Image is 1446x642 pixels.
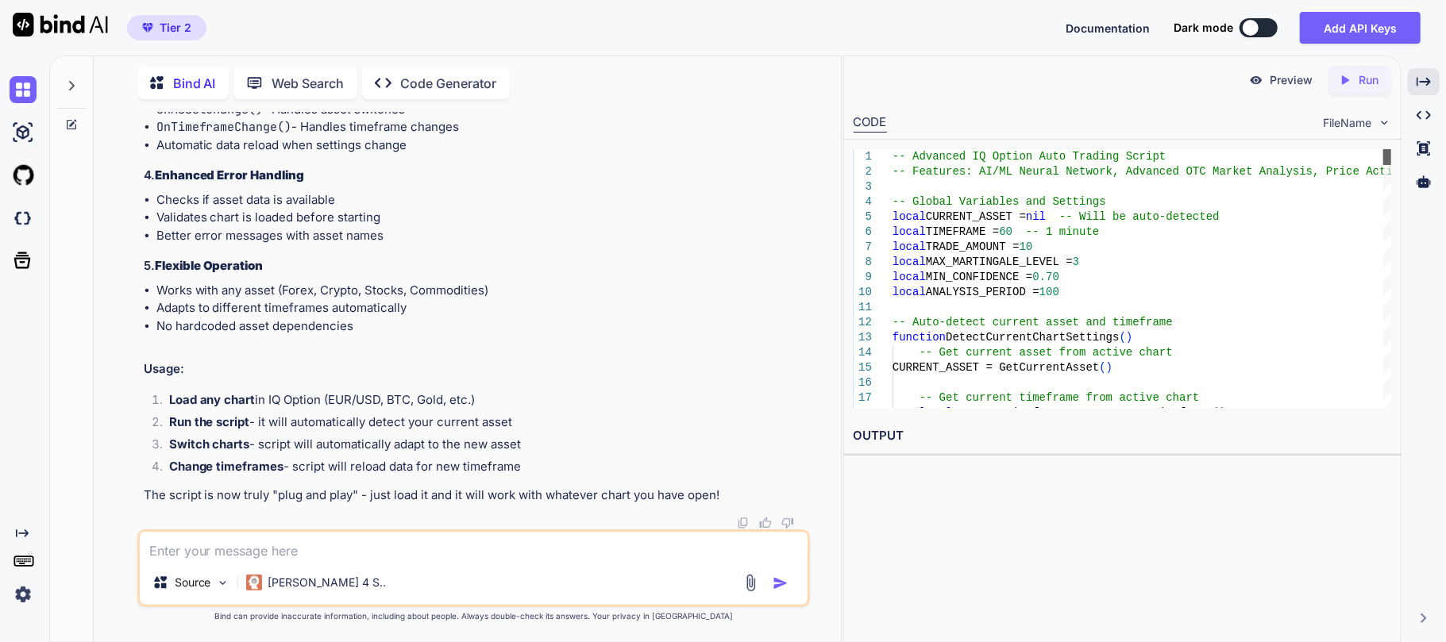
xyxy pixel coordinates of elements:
[999,225,1012,238] span: 60
[926,286,1039,298] span: ANALYSIS_PERIOD =
[1249,73,1263,87] img: preview
[854,315,872,330] div: 12
[1270,72,1313,88] p: Preview
[156,227,808,245] li: Better error messages with asset names
[854,210,872,225] div: 5
[854,240,872,255] div: 7
[1019,240,1032,253] span: 10
[127,15,206,40] button: premiumTier 2
[742,574,760,592] img: attachment
[893,256,926,268] span: local
[401,74,497,93] p: Code Generator
[156,282,808,300] li: Works with any asset (Forex, Crypto, Stocks, Commodities)
[156,136,808,155] li: Automatic data reload when settings change
[13,13,108,37] img: Bind AI
[893,195,1106,208] span: -- Global Variables and Settings
[173,74,216,93] p: Bind AI
[1219,406,1225,419] span: )
[10,119,37,146] img: ai-studio
[854,255,872,270] div: 8
[737,517,750,529] img: copy
[854,149,872,164] div: 1
[919,406,952,419] span: local
[1323,115,1371,131] span: FileName
[156,436,808,458] li: - script will automatically adapt to the new asset
[144,257,808,275] h3: 5.
[1026,225,1099,238] span: -- 1 minute
[169,414,250,429] strong: Run the script
[156,317,808,336] li: No hardcoded asset dependencies
[952,406,1213,419] span: current_timeframe = GetCurrentTimeframe
[156,458,808,480] li: - script will reload data for new timeframe
[156,102,264,117] code: OnAssetChange()
[893,240,926,253] span: local
[156,118,808,136] li: - Handles timeframe changes
[926,210,1026,223] span: CURRENT_ASSET =
[1066,20,1150,37] button: Documentation
[144,486,808,505] p: The script is now truly "plug and play" - just load it and it will work with whatever chart you h...
[773,575,789,591] img: icon
[142,23,153,33] img: premium
[175,575,211,590] p: Source
[893,165,1226,178] span: -- Features: AI/ML Neural Network, Advanced OTC Ma
[1099,361,1105,374] span: (
[1026,210,1046,223] span: nil
[854,225,872,240] div: 6
[1105,361,1112,374] span: )
[1072,256,1078,268] span: 3
[169,436,250,452] strong: Switch charts
[946,331,1119,344] span: DetectCurrentChartSettings
[1066,21,1150,35] span: Documentation
[10,76,37,103] img: chat
[759,517,772,529] img: like
[156,209,808,227] li: Validates chart is loaded before starting
[246,575,262,590] img: Claude 4 Sonnet
[156,119,292,135] code: OnTimeframeChange()
[156,191,808,210] li: Checks if asset data is available
[155,167,305,183] strong: Enhanced Error Handling
[926,256,1073,268] span: MAX_MARTINGALE_LEVEL =
[893,316,1173,329] span: -- Auto-detect current asset and timeframe
[1126,331,1132,344] span: )
[156,299,808,317] li: Adapts to different timeframes automatically
[854,285,872,300] div: 10
[926,240,1020,253] span: TRADE_AMOUNT =
[10,162,37,189] img: githubLight
[919,346,1172,359] span: -- Get current asset from active chart
[844,417,1402,455] h2: OUTPUT
[854,345,872,360] div: 14
[155,258,264,273] strong: Flexible Operation
[854,113,887,133] div: CODE
[893,361,1099,374] span: CURRENT_ASSET = GetCurrentAsset
[893,225,926,238] span: local
[160,20,191,36] span: Tier 2
[268,575,387,590] p: [PERSON_NAME] 4 S..
[926,225,999,238] span: TIMEFRAME =
[1226,165,1406,178] span: rket Analysis, Price Action
[1039,286,1058,298] span: 100
[169,459,284,474] strong: Change timeframes
[781,517,794,529] img: dislike
[1032,271,1059,283] span: 0.70
[854,164,872,179] div: 2
[854,390,872,406] div: 17
[1174,20,1233,36] span: Dark mode
[854,330,872,345] div: 13
[854,375,872,390] div: 16
[893,286,926,298] span: local
[156,413,808,436] li: - it will automatically detect your current asset
[1359,72,1379,88] p: Run
[272,74,345,93] p: Web Search
[156,391,808,413] li: in IQ Option (EUR/USD, BTC, Gold, etc.)
[1119,331,1125,344] span: (
[919,391,1199,404] span: -- Get current timeframe from active chart
[10,581,37,608] img: settings
[144,360,808,379] h2: Usage:
[1300,12,1421,44] button: Add API Keys
[1213,406,1219,419] span: (
[10,205,37,232] img: darkCloudIdeIcon
[926,271,1032,283] span: MIN_CONFIDENCE =
[854,300,872,315] div: 11
[169,392,256,407] strong: Load any chart
[854,194,872,210] div: 4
